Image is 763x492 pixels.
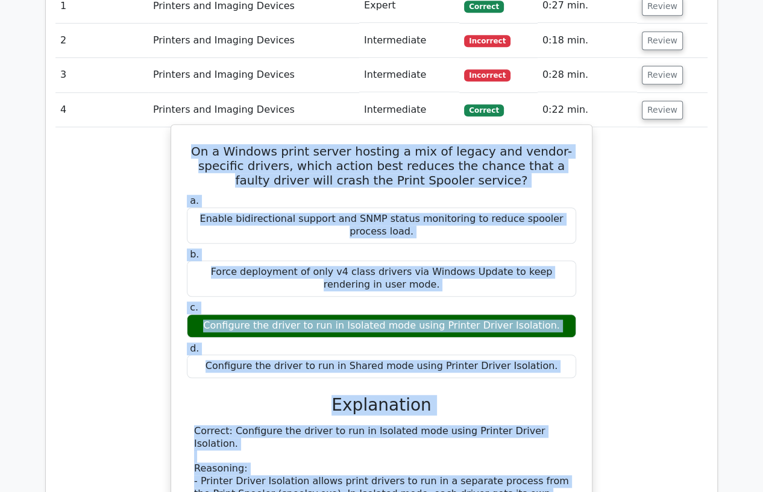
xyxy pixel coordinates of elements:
[359,24,459,58] td: Intermediate
[464,1,503,13] span: Correct
[642,101,683,119] button: Review
[538,24,637,58] td: 0:18 min.
[190,248,199,260] span: b.
[642,31,683,50] button: Review
[187,314,576,338] div: Configure the driver to run in Isolated mode using Printer Driver Isolation.
[538,58,637,92] td: 0:28 min.
[148,93,359,127] td: Printers and Imaging Devices
[194,395,569,415] h3: Explanation
[190,301,198,313] span: c.
[359,58,459,92] td: Intermediate
[538,93,637,127] td: 0:22 min.
[642,66,683,84] button: Review
[187,355,576,378] div: Configure the driver to run in Shared mode using Printer Driver Isolation.
[190,342,199,354] span: d.
[55,93,148,127] td: 4
[55,24,148,58] td: 2
[190,195,199,206] span: a.
[148,24,359,58] td: Printers and Imaging Devices
[464,69,510,81] span: Incorrect
[186,144,577,188] h5: On a Windows print server hosting a mix of legacy and vendor-specific drivers, which action best ...
[464,35,510,47] span: Incorrect
[55,58,148,92] td: 3
[187,207,576,244] div: Enable bidirectional support and SNMP status monitoring to reduce spooler process load.
[148,58,359,92] td: Printers and Imaging Devices
[187,260,576,297] div: Force deployment of only v4 class drivers via Windows Update to keep rendering in user mode.
[464,104,503,116] span: Correct
[359,93,459,127] td: Intermediate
